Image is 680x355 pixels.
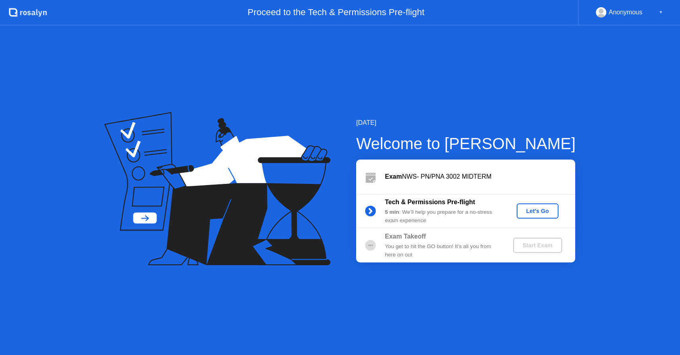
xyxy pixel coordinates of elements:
b: Exam Takeoff [385,233,426,240]
div: Anonymous [609,7,643,18]
b: Tech & Permissions Pre-flight [385,199,475,205]
div: NWS- PN/PNA 3002 MIDTERM [385,172,575,181]
div: Let's Go [520,208,555,214]
div: [DATE] [356,118,576,128]
div: ▼ [659,7,663,18]
b: Exam [385,173,402,180]
div: You get to hit the GO button! It’s all you from here on out [385,243,500,259]
div: Start Exam [516,242,559,248]
div: : We’ll help you prepare for a no-stress exam experience [385,208,500,225]
button: Let's Go [517,203,559,219]
button: Start Exam [513,238,562,253]
b: 5 min [385,209,399,215]
div: Welcome to [PERSON_NAME] [356,132,576,156]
